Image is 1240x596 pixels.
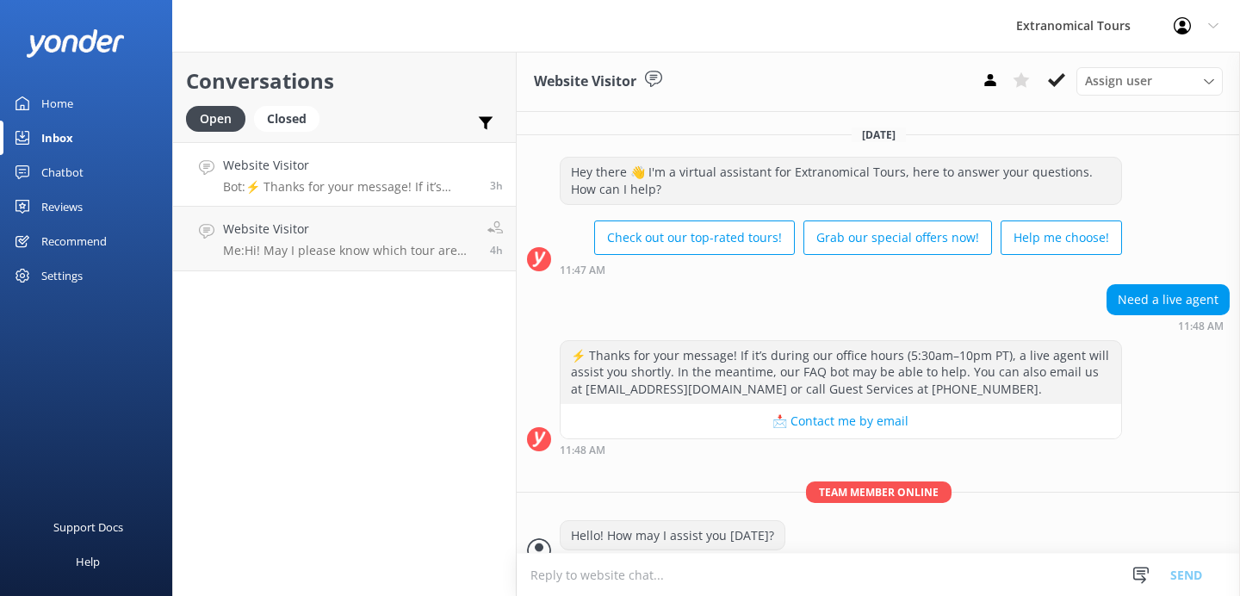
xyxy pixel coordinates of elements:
[803,220,992,255] button: Grab our special offers now!
[41,121,73,155] div: Inbox
[223,179,477,195] p: Bot: ⚡ Thanks for your message! If it’s during our office hours (5:30am–10pm PT), a live agent wi...
[561,158,1121,203] div: Hey there 👋 I'm a virtual assistant for Extranomical Tours, here to answer your questions. How ca...
[254,109,328,127] a: Closed
[490,178,503,193] span: Sep 16 2025 11:48am (UTC -07:00) America/Tijuana
[254,106,319,132] div: Closed
[561,341,1121,404] div: ⚡ Thanks for your message! If it’s during our office hours (5:30am–10pm PT), a live agent will as...
[41,224,107,258] div: Recommend
[186,109,254,127] a: Open
[53,510,123,544] div: Support Docs
[223,243,474,258] p: Me: Hi! May I please know which tour are you taking with us so we can provide you with the accura...
[223,156,477,175] h4: Website Visitor
[1107,320,1230,332] div: Sep 16 2025 11:48am (UTC -07:00) America/Tijuana
[1085,71,1152,90] span: Assign user
[1001,220,1122,255] button: Help me choose!
[41,155,84,189] div: Chatbot
[560,265,605,276] strong: 11:47 AM
[186,65,503,97] h2: Conversations
[1107,285,1229,314] div: Need a live agent
[173,142,516,207] a: Website VisitorBot:⚡ Thanks for your message! If it’s during our office hours (5:30am–10pm PT), a...
[594,220,795,255] button: Check out our top-rated tours!
[223,220,474,239] h4: Website Visitor
[560,264,1122,276] div: Sep 16 2025 11:47am (UTC -07:00) America/Tijuana
[186,106,245,132] div: Open
[534,71,636,93] h3: Website Visitor
[806,481,952,503] span: Team member online
[561,404,1121,438] button: 📩 Contact me by email
[560,444,1122,456] div: Sep 16 2025 11:48am (UTC -07:00) America/Tijuana
[26,29,125,58] img: yonder-white-logo.png
[41,258,83,293] div: Settings
[41,86,73,121] div: Home
[76,544,100,579] div: Help
[561,521,784,550] div: Hello! How may I assist you [DATE]?
[490,243,503,258] span: Sep 16 2025 10:46am (UTC -07:00) America/Tijuana
[1178,321,1224,332] strong: 11:48 AM
[173,207,516,271] a: Website VisitorMe:Hi! May I please know which tour are you taking with us so we can provide you w...
[852,127,906,142] span: [DATE]
[41,189,83,224] div: Reviews
[560,445,605,456] strong: 11:48 AM
[1076,67,1223,95] div: Assign User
